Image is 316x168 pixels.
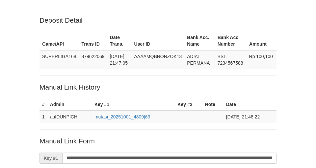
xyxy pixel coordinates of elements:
td: aafDUNPICH [47,111,92,123]
p: Manual Link Form [39,136,276,146]
th: Trans ID [79,31,107,50]
span: ADIAT PERMANA [187,54,210,66]
th: Game/API [39,31,79,50]
th: Amount [247,31,276,50]
span: Copy 7234567588 to clipboard [218,60,243,66]
th: Key #2 [175,98,202,111]
td: [DATE] 21:48:22 [224,111,276,123]
span: AAAAMQBRONZOK13 [134,54,182,59]
td: 879622069 [79,50,107,69]
th: User ID [132,31,185,50]
span: BSI [218,54,225,59]
th: Date Trans. [107,31,132,50]
th: # [39,98,47,111]
th: Admin [47,98,92,111]
span: Key #1 [39,153,62,164]
span: [DATE] 21:47:05 [110,54,128,66]
th: Bank Acc. Name [184,31,215,50]
p: Deposit Detail [39,15,276,25]
th: Bank Acc. Number [215,31,247,50]
a: mutasi_20251001_4809|63 [94,114,150,119]
th: Date [224,98,276,111]
th: Note [202,98,224,111]
p: Manual Link History [39,82,276,92]
td: SUPERLIGA168 [39,50,79,69]
td: 1 [39,111,47,123]
th: Key #1 [92,98,175,111]
span: Rp 100,100 [249,54,273,59]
